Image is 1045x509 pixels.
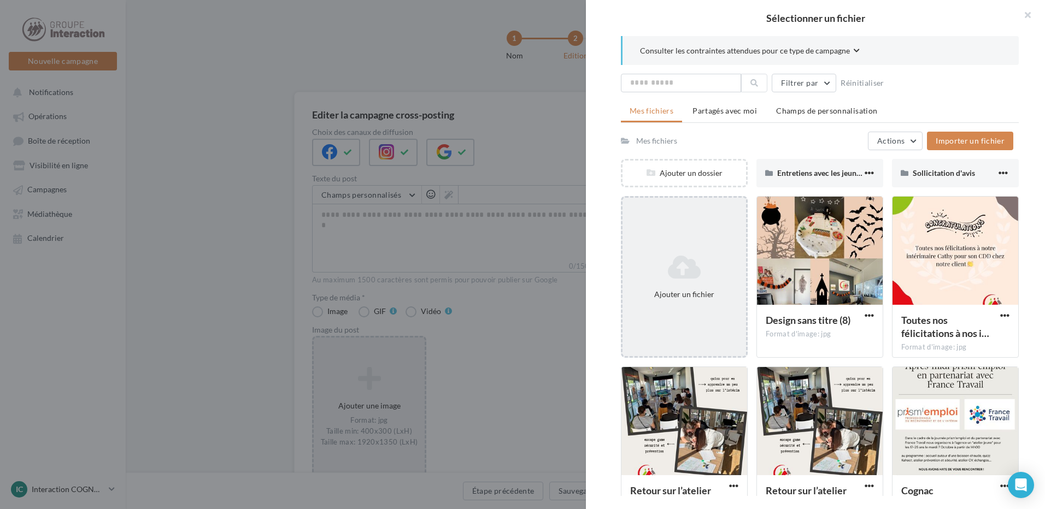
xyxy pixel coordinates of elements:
[766,314,850,326] span: Design sans titre (8)
[927,132,1013,150] button: Importer un fichier
[901,484,934,496] span: Cognac
[901,342,1009,352] div: Format d'image: jpg
[627,289,742,300] div: Ajouter un fichier
[640,45,860,58] button: Consulter les contraintes attendues pour ce type de campagne
[913,168,975,177] span: Sollicitation d'avis
[772,74,836,92] button: Filtrer par
[692,106,757,115] span: Partagés avec moi
[766,329,874,339] div: Format d'image: jpg
[640,45,850,56] span: Consulter les contraintes attendues pour ce type de campagne
[901,314,989,339] span: Toutes nos félicitations à nos intérimaires Cinthia et Géraldine pour leur CDDCDI chez notre clie...
[636,135,677,146] div: Mes fichiers
[936,136,1005,145] span: Importer un fichier
[777,168,931,177] span: Entretiens avec les jeunes de la mission locale
[776,106,877,115] span: Champs de personnalisation
[868,132,923,150] button: Actions
[603,13,1028,23] h2: Sélectionner un fichier
[836,76,889,90] button: Réinitialiser
[623,168,746,179] div: Ajouter un dossier
[1008,472,1034,498] div: Open Intercom Messenger
[630,106,673,115] span: Mes fichiers
[877,136,905,145] span: Actions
